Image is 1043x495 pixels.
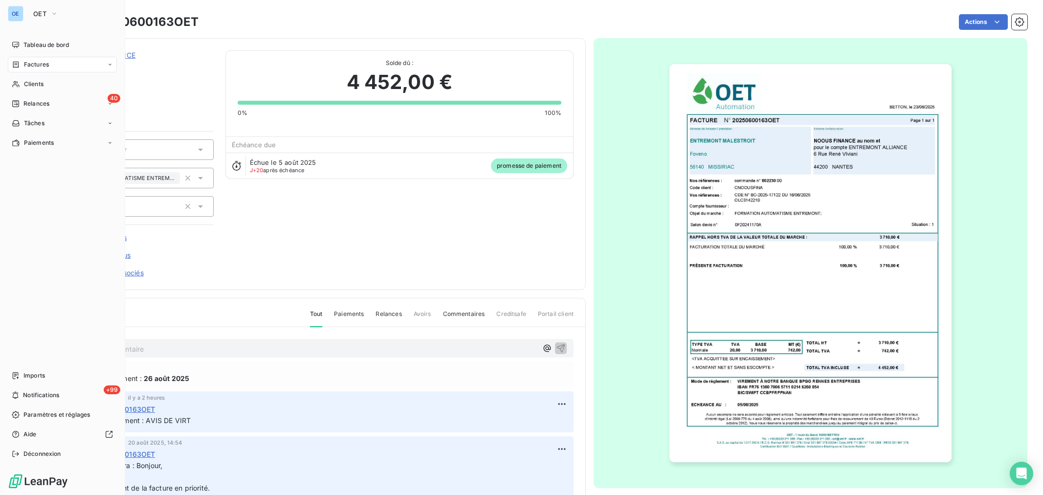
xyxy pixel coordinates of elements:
[669,64,951,462] img: invoice_thumbnail
[8,427,117,442] a: Aide
[65,416,191,425] span: Promesse de paiement : AVIS DE VIRT
[496,310,526,326] span: Creditsafe
[250,167,264,174] span: J+20
[334,310,364,326] span: Paiements
[232,141,276,149] span: Échéance due
[33,10,46,18] span: OET
[23,391,59,400] span: Notifications
[24,80,44,89] span: Clients
[91,13,199,31] h3: 20250600163OET
[8,57,117,72] a: Factures
[65,484,210,492] span: J’ai mis le paiement de la facture en priorité.
[104,385,120,394] span: +99
[77,62,214,70] span: CNOOUSFINA
[538,310,574,326] span: Portail client
[8,76,117,92] a: Clients
[959,14,1008,30] button: Actions
[23,430,37,439] span: Aide
[250,158,316,166] span: Échue le 5 août 2025
[23,371,45,380] span: Imports
[23,41,69,49] span: Tableau de bord
[545,109,561,117] span: 100%
[24,119,44,128] span: Tâches
[23,410,90,419] span: Paramètres et réglages
[8,96,117,112] a: 40Relances
[144,373,189,383] span: 26 août 2025
[347,67,453,97] span: 4 452,00 €
[108,94,120,103] span: 40
[376,310,401,326] span: Relances
[23,450,61,458] span: Déconnexion
[414,310,431,326] span: Avoirs
[238,109,247,117] span: 0%
[24,60,49,69] span: Factures
[8,407,117,423] a: Paramètres et réglages
[8,37,117,53] a: Tableau de bord
[238,59,561,67] span: Solde dû :
[8,473,68,489] img: Logo LeanPay
[8,135,117,151] a: Paiements
[8,115,117,131] a: Tâches
[8,368,117,383] a: Imports
[23,99,49,108] span: Relances
[250,167,305,173] span: après échéance
[8,6,23,22] div: OE
[128,440,182,446] span: 20 août 2025, 14:54
[1010,462,1033,485] div: Open Intercom Messenger
[310,310,323,327] span: Tout
[443,310,485,326] span: Commentaires
[128,395,165,401] span: il y a 2 heures
[24,138,54,147] span: Paiements
[491,158,567,173] span: promesse de paiement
